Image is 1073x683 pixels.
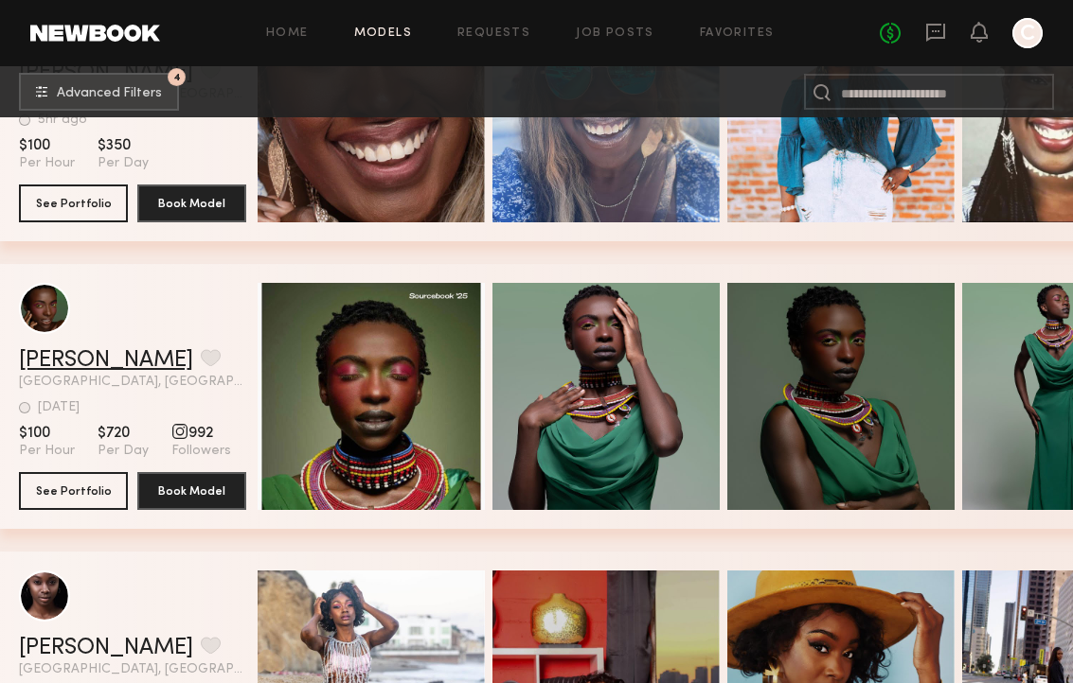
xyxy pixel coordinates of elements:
[98,424,149,443] span: $720
[457,27,530,40] a: Requests
[266,27,309,40] a: Home
[19,424,75,443] span: $100
[57,87,162,100] span: Advanced Filters
[171,443,231,460] span: Followers
[19,472,128,510] button: See Portfolio
[19,443,75,460] span: Per Hour
[700,27,775,40] a: Favorites
[98,155,149,172] span: Per Day
[98,443,149,460] span: Per Day
[19,73,179,111] button: 4Advanced Filters
[137,472,246,510] button: Book Model
[354,27,412,40] a: Models
[171,424,231,443] span: 992
[19,663,246,676] span: [GEOGRAPHIC_DATA], [GEOGRAPHIC_DATA]
[38,114,87,127] div: 5hr ago
[19,136,75,155] span: $100
[576,27,654,40] a: Job Posts
[19,376,246,389] span: [GEOGRAPHIC_DATA], [GEOGRAPHIC_DATA]
[137,184,246,222] button: Book Model
[1012,18,1043,48] a: C
[19,184,128,222] button: See Portfolio
[19,155,75,172] span: Per Hour
[98,136,149,155] span: $350
[19,637,193,659] a: [PERSON_NAME]
[38,401,80,414] div: [DATE]
[173,73,181,81] span: 4
[19,349,193,372] a: [PERSON_NAME]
